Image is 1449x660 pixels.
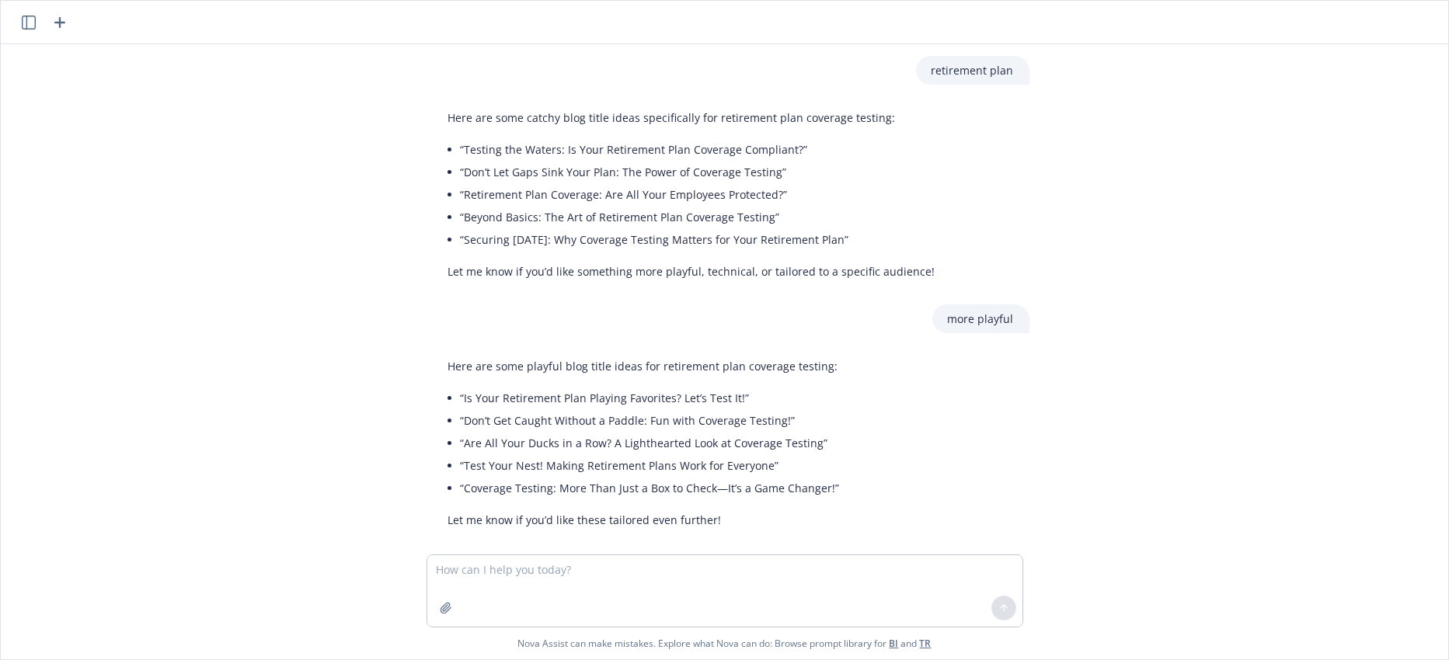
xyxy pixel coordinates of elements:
p: Here are some playful blog title ideas for retirement plan coverage testing: [448,358,840,374]
li: “Retirement Plan Coverage: Are All Your Employees Protected?” [461,183,935,206]
li: “Don’t Get Caught Without a Paddle: Fun with Coverage Testing!” [461,409,840,432]
li: “Are All Your Ducks in a Row? A Lighthearted Look at Coverage Testing” [461,432,840,454]
li: “Securing [DATE]: Why Coverage Testing Matters for Your Retirement Plan” [461,228,935,251]
li: “Testing the Waters: Is Your Retirement Plan Coverage Compliant?” [461,138,935,161]
p: Let me know if you’d like something more playful, technical, or tailored to a specific audience! [448,263,935,280]
li: “Coverage Testing: More Than Just a Box to Check—It’s a Game Changer!” [461,477,840,499]
p: Let me know if you’d like these tailored even further! [448,512,840,528]
span: Nova Assist can make mistakes. Explore what Nova can do: Browse prompt library for and [518,627,932,659]
p: retirement plan [932,62,1014,78]
a: TR [920,637,932,650]
p: more playful [948,311,1014,327]
li: “Beyond Basics: The Art of Retirement Plan Coverage Testing” [461,206,935,228]
li: “Don’t Let Gaps Sink Your Plan: The Power of Coverage Testing” [461,161,935,183]
li: “Test Your Nest! Making Retirement Plans Work for Everyone” [461,454,840,477]
li: “Is Your Retirement Plan Playing Favorites? Let’s Test It!” [461,387,840,409]
p: Here are some catchy blog title ideas specifically for retirement plan coverage testing: [448,109,935,126]
a: BI [890,637,899,650]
